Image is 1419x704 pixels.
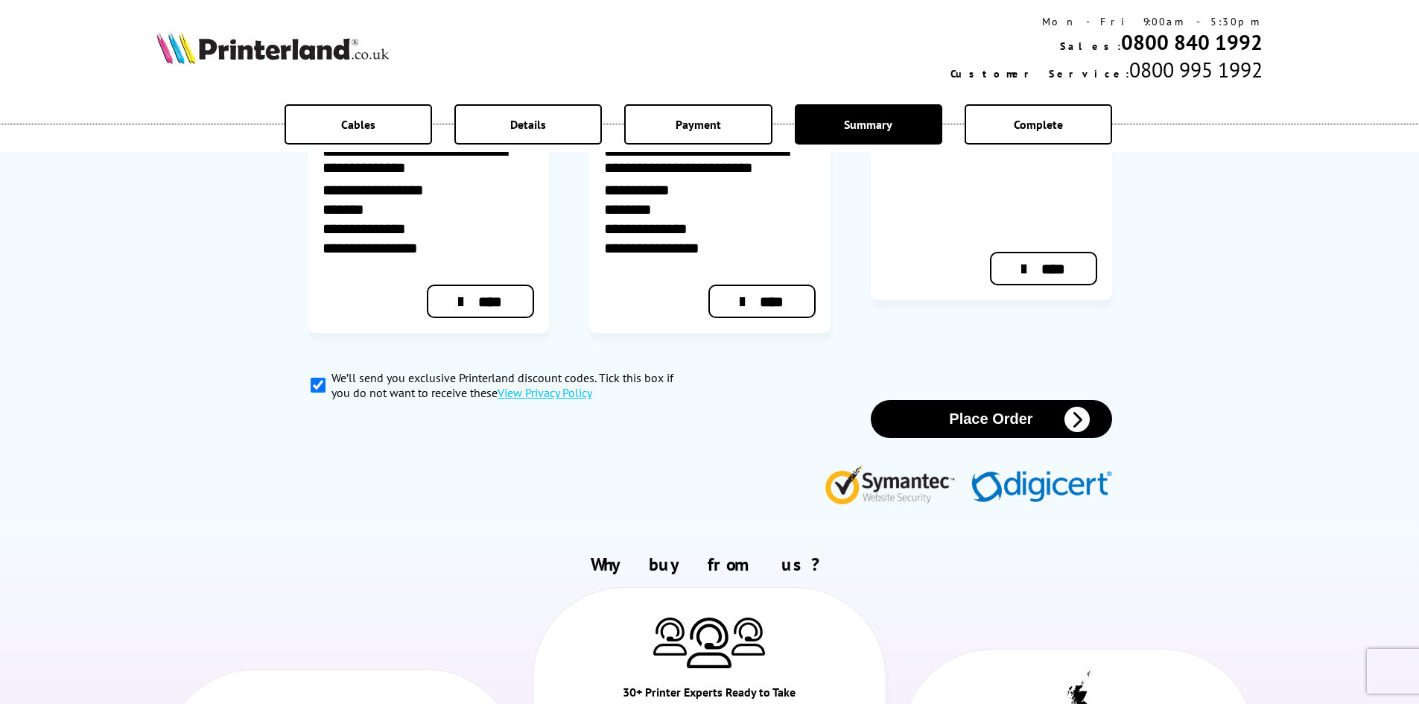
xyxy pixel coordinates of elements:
span: 0800 995 1992 [1129,56,1263,83]
img: Digicert [971,471,1112,504]
img: Printer Experts [731,618,765,656]
span: Complete [1014,117,1063,132]
span: Details [510,117,546,132]
img: Printer Experts [687,618,731,669]
span: Customer Service: [950,67,1129,80]
span: Payment [676,117,721,132]
img: Printerland Logo [156,31,389,64]
label: We’ll send you exclusive Printerland discount codes. Tick this box if you do not want to receive ... [331,370,693,400]
div: Mon - Fri 9:00am - 5:30pm [950,15,1263,28]
h2: Why buy from us? [156,553,1263,576]
a: modal_privacy [498,385,592,400]
img: Symantec Website Security [825,462,965,504]
img: Printer Experts [653,618,687,656]
span: Summary [844,117,892,132]
span: Cables [341,117,375,132]
a: 0800 840 1992 [1121,28,1263,56]
span: Sales: [1060,39,1121,53]
button: Place Order [871,400,1112,438]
